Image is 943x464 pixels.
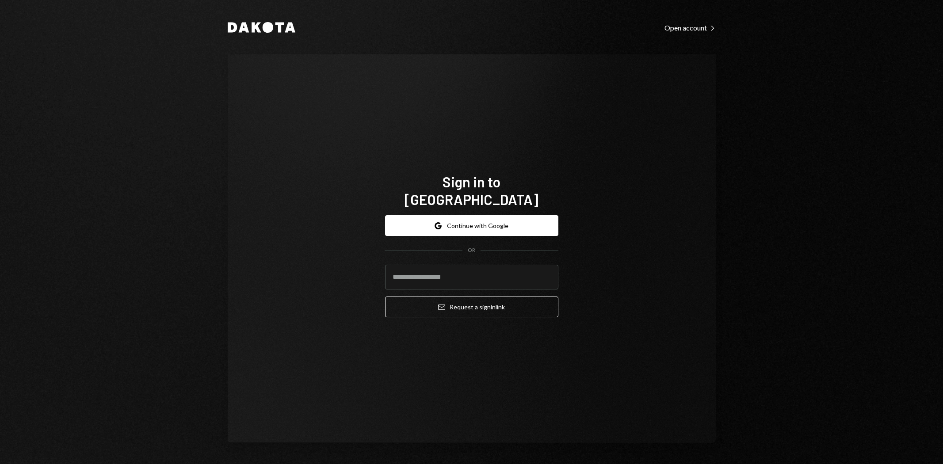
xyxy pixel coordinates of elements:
h1: Sign in to [GEOGRAPHIC_DATA] [385,173,558,208]
button: Request a signinlink [385,297,558,317]
button: Continue with Google [385,215,558,236]
a: Open account [664,23,716,32]
div: OR [468,247,475,254]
